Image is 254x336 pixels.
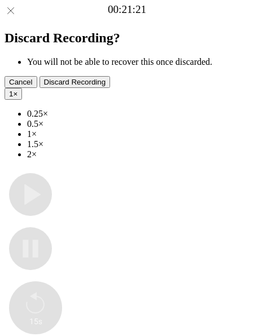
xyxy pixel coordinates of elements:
li: 0.25× [27,109,249,119]
h2: Discard Recording? [5,30,249,46]
li: You will not be able to recover this once discarded. [27,57,249,67]
button: Discard Recording [40,76,111,88]
li: 2× [27,149,249,160]
li: 0.5× [27,119,249,129]
button: Cancel [5,76,37,88]
a: 00:21:21 [108,3,146,16]
span: 1 [9,90,13,98]
li: 1× [27,129,249,139]
li: 1.5× [27,139,249,149]
button: 1× [5,88,22,100]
